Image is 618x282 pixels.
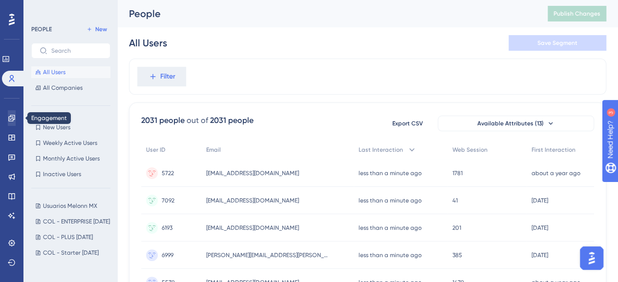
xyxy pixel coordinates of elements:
time: [DATE] [532,197,548,204]
span: [EMAIL_ADDRESS][DOMAIN_NAME] [206,224,299,232]
span: Monthly Active Users [43,155,100,162]
time: less than a minute ago [359,252,422,259]
time: [DATE] [532,224,548,231]
span: [PERSON_NAME][EMAIL_ADDRESS][PERSON_NAME][DOMAIN_NAME] [206,251,328,259]
button: Monthly Active Users [31,153,110,164]
time: less than a minute ago [359,224,422,231]
span: Email [206,146,221,154]
button: Save Segment [509,35,606,51]
span: 385 [452,251,462,259]
span: User ID [146,146,166,154]
span: 201 [452,224,461,232]
div: 2031 people [141,115,185,126]
button: Usuarios Melonn MX [31,200,116,212]
span: COL - PLUS [DATE] [43,233,93,241]
div: 3 [68,5,71,13]
span: Filter [160,71,175,82]
span: Need Help? [23,2,62,14]
div: out of [187,115,208,126]
button: COL - PLUS [DATE] [31,231,116,243]
span: [EMAIL_ADDRESS][DOMAIN_NAME] [206,169,299,177]
time: less than a minute ago [359,197,422,204]
span: Export CSV [392,120,423,127]
button: Filter [137,67,186,86]
span: First Interaction [532,146,575,154]
span: Usuarios Melonn MX [43,202,97,210]
span: Web Session [452,146,488,154]
span: Save Segment [537,39,577,47]
time: less than a minute ago [359,170,422,177]
span: 1781 [452,169,463,177]
span: [EMAIL_ADDRESS][DOMAIN_NAME] [206,197,299,204]
button: Available Attributes (13) [438,116,594,131]
div: People [129,7,523,20]
span: Available Attributes (13) [477,120,544,127]
span: 6193 [162,224,172,232]
time: [DATE] [532,252,548,259]
span: Inactive Users [43,170,81,178]
span: All Users [43,68,65,76]
button: COL - Starter [DATE] [31,247,116,259]
button: All Companies [31,82,110,94]
button: Weekly Active Users [31,137,110,149]
button: All Users [31,66,110,78]
span: All Companies [43,84,83,92]
span: 5722 [162,169,174,177]
span: COL - Starter [DATE] [43,249,99,257]
input: Search [51,47,102,54]
div: 2031 people [210,115,254,126]
div: All Users [129,36,167,50]
button: COL - ENTERPRISE [DATE] [31,216,116,227]
time: about a year ago [532,170,580,177]
iframe: UserGuiding AI Assistant Launcher [577,243,606,273]
button: Inactive Users [31,168,110,180]
span: New [95,25,107,33]
span: Weekly Active Users [43,139,97,147]
span: 41 [452,197,458,204]
button: Export CSV [383,116,432,131]
div: PEOPLE [31,25,52,33]
span: Publish Changes [554,10,600,18]
span: 6999 [162,251,173,259]
button: New Users [31,121,110,133]
span: New Users [43,123,70,131]
span: 7092 [162,197,174,204]
button: Publish Changes [548,6,606,21]
button: New [83,23,110,35]
span: Last Interaction [359,146,403,154]
span: COL - ENTERPRISE [DATE] [43,218,110,225]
